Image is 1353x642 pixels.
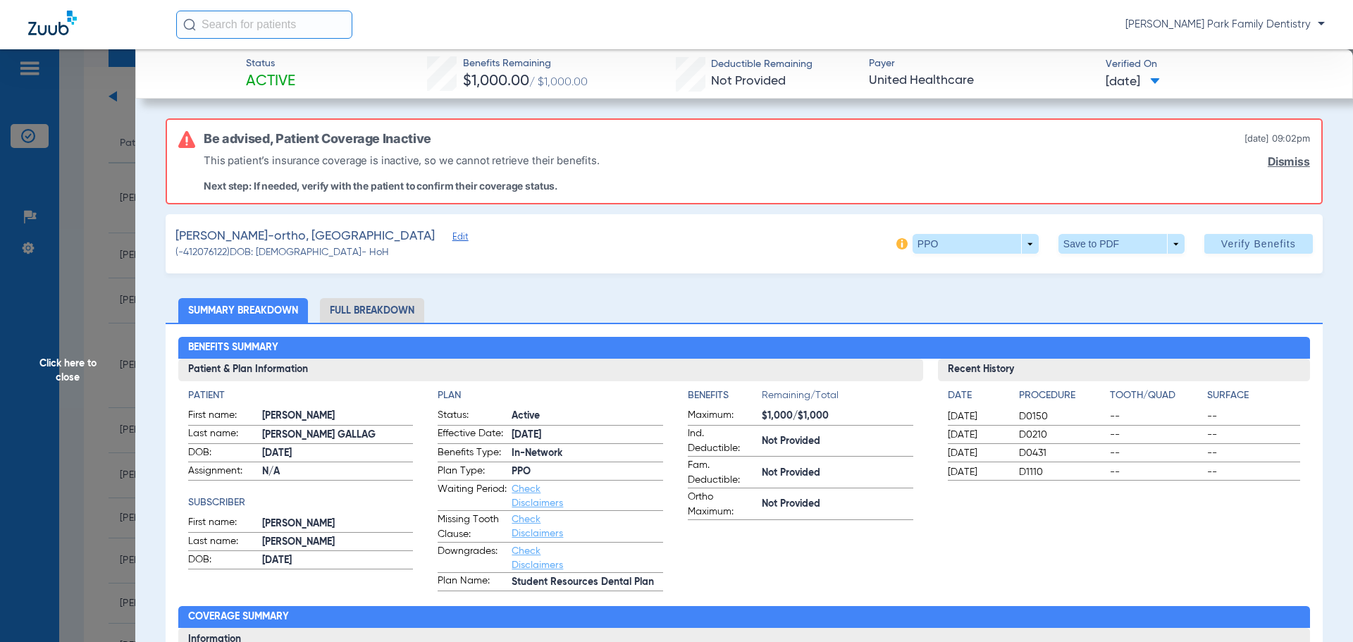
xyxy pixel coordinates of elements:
span: -- [1110,465,1203,479]
span: D0150 [1019,409,1105,424]
span: Last name: [188,534,257,551]
span: Student Resources Dental Plan [512,575,663,590]
span: [PERSON_NAME] [262,517,414,531]
span: Ind. Deductible: [688,426,757,456]
h3: Patient & Plan Information [178,359,923,381]
button: PPO [913,234,1039,254]
span: -- [1110,409,1203,424]
span: [DATE] [262,553,414,568]
span: Not Provided [711,75,786,87]
span: Fam. Deductible: [688,458,757,488]
span: [PERSON_NAME]-ortho, [GEOGRAPHIC_DATA] [175,228,435,245]
span: Last name: [188,426,257,443]
h3: Recent History [938,359,1311,381]
app-breakdown-title: Tooth/Quad [1110,388,1203,408]
app-breakdown-title: Date [948,388,1007,408]
img: info-icon [896,238,908,249]
h4: Subscriber [188,495,414,510]
app-breakdown-title: Benefits [688,388,762,408]
span: Edit [452,232,465,245]
span: Status [246,56,295,71]
span: $1,000/$1,000 [762,409,913,424]
span: First name: [188,515,257,532]
h6: Be advised, Patient Coverage Inactive [204,131,431,147]
span: Active [512,409,663,424]
span: Status: [438,408,507,425]
span: -- [1207,409,1300,424]
span: Remaining/Total [762,388,913,408]
app-breakdown-title: Surface [1207,388,1300,408]
a: Check Disclaimers [512,546,563,570]
span: Plan Name: [438,574,507,591]
h4: Date [948,388,1007,403]
span: [PERSON_NAME] Park Family Dentistry [1125,18,1325,32]
span: Missing Tooth Clause: [438,512,507,542]
app-breakdown-title: Procedure [1019,388,1105,408]
span: Maximum: [688,408,757,425]
span: Not Provided [762,497,913,512]
span: United Healthcare [869,72,1094,89]
span: [DATE] [262,446,414,461]
span: [DATE] [948,465,1007,479]
span: D1110 [1019,465,1105,479]
span: Payer [869,56,1094,71]
h4: Tooth/Quad [1110,388,1203,403]
li: Summary Breakdown [178,298,308,323]
h4: Plan [438,388,663,403]
span: Not Provided [762,434,913,449]
span: Verify Benefits [1221,238,1296,249]
span: -- [1110,428,1203,442]
span: -- [1207,465,1300,479]
span: DOB: [188,553,257,569]
h4: Procedure [1019,388,1105,403]
span: Deductible Remaining [711,57,813,72]
h2: Coverage Summary [178,606,1311,629]
span: Ortho Maximum: [688,490,757,519]
h4: Patient [188,388,414,403]
span: [DATE] [948,409,1007,424]
span: Active [246,72,295,92]
button: Save to PDF [1058,234,1185,254]
button: Verify Benefits [1204,234,1313,254]
span: [PERSON_NAME] [262,409,414,424]
span: -- [1207,428,1300,442]
span: Downgrades: [438,544,507,572]
h2: Benefits Summary [178,337,1311,359]
span: Not Provided [762,466,913,481]
span: (-412076122) DOB: [DEMOGRAPHIC_DATA] - HoH [175,245,389,260]
img: error-icon [178,131,195,148]
span: Assignment: [188,464,257,481]
span: -- [1110,446,1203,460]
h4: Surface [1207,388,1300,403]
span: Waiting Period: [438,482,507,510]
span: $1,000.00 [463,74,529,89]
li: Full Breakdown [320,298,424,323]
span: Benefits Remaining [463,56,588,71]
a: Dismiss [1268,155,1310,168]
span: [PERSON_NAME] GALLAG [262,428,414,443]
span: Verified On [1106,57,1330,72]
span: / $1,000.00 [529,77,588,88]
span: [DATE] [948,428,1007,442]
span: [PERSON_NAME] [262,535,414,550]
span: [DATE] [1106,73,1160,91]
span: N/A [262,464,414,479]
img: Zuub Logo [28,11,77,35]
span: Effective Date: [438,426,507,443]
span: [DATE] [948,446,1007,460]
a: Check Disclaimers [512,484,563,508]
img: Search Icon [183,18,196,31]
input: Search for patients [176,11,352,39]
span: First name: [188,408,257,425]
span: PPO [512,464,663,479]
span: [DATE] 09:02PM [1244,131,1310,147]
span: DOB: [188,445,257,462]
p: Next step: If needed, verify with the patient to confirm their coverage status. [204,180,599,192]
span: Benefits Type: [438,445,507,462]
a: Check Disclaimers [512,514,563,538]
span: Plan Type: [438,464,507,481]
span: In-Network [512,446,663,461]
